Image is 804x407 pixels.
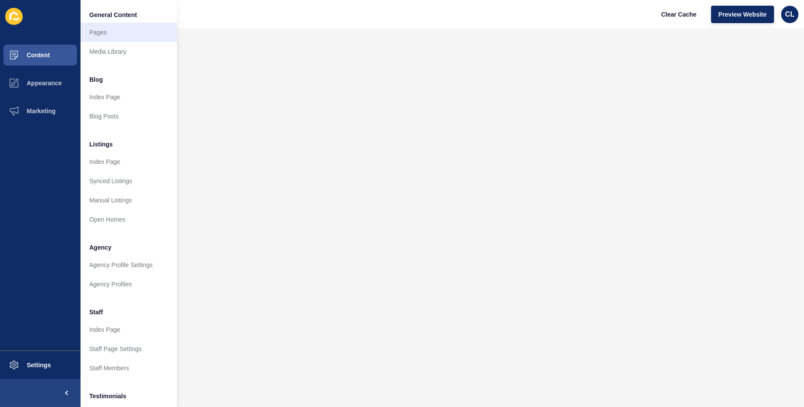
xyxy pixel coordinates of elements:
button: Clear Cache [654,6,704,23]
span: Testimonials [89,392,126,400]
span: Listings [89,140,113,149]
span: Preview Website [719,10,767,19]
span: Agency [89,243,112,252]
a: Synced Listings [81,171,177,191]
span: General Content [89,10,137,19]
a: Index Page [81,320,177,339]
a: Open Homes [81,210,177,229]
a: Media Library [81,42,177,61]
span: Staff [89,308,103,317]
a: Index Page [81,87,177,107]
span: Clear Cache [661,10,697,19]
span: Blog [89,75,103,84]
a: Agency Profile Settings [81,255,177,275]
span: CL [785,10,794,19]
a: Staff Page Settings [81,339,177,358]
a: Pages [81,23,177,42]
a: Index Page [81,152,177,171]
a: Staff Members [81,358,177,378]
button: Preview Website [711,6,774,23]
a: Manual Listings [81,191,177,210]
a: Agency Profiles [81,275,177,294]
a: Blog Posts [81,107,177,126]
